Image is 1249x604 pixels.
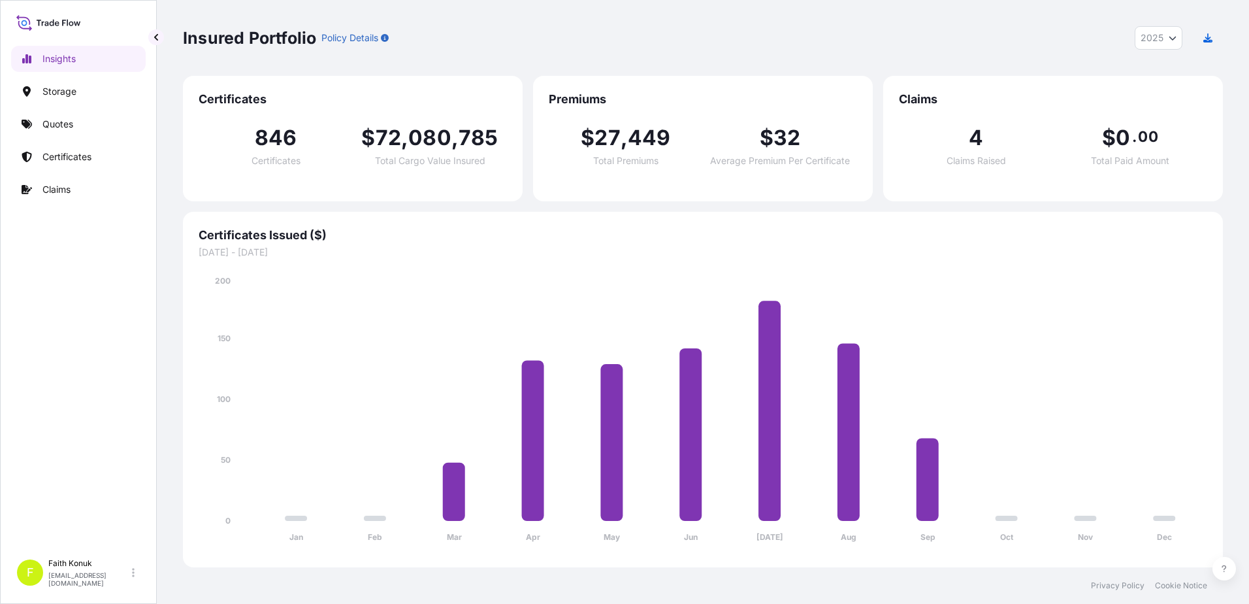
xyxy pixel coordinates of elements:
span: $ [760,127,773,148]
tspan: Jun [684,532,698,542]
span: Total Cargo Value Insured [375,156,485,165]
p: Quotes [42,118,73,131]
span: Average Premium Per Certificate [710,156,850,165]
span: Claims Raised [947,156,1006,165]
span: . [1132,131,1137,142]
a: Claims [11,176,146,203]
span: 72 [376,127,401,148]
p: Certificates [42,150,91,163]
a: Insights [11,46,146,72]
tspan: Aug [841,532,856,542]
span: Total Premiums [593,156,658,165]
a: Certificates [11,144,146,170]
span: Certificates [251,156,300,165]
span: 449 [628,127,671,148]
p: Claims [42,183,71,196]
span: 27 [594,127,620,148]
tspan: May [604,532,621,542]
tspan: 0 [225,516,231,526]
span: , [451,127,459,148]
tspan: Mar [447,532,462,542]
span: 00 [1138,131,1158,142]
tspan: 50 [221,455,231,465]
span: 2025 [1141,31,1163,44]
tspan: 200 [215,276,231,286]
a: Quotes [11,111,146,137]
span: Claims [899,92,1207,107]
span: $ [361,127,375,148]
span: Certificates [199,92,507,107]
span: 0 [1116,127,1130,148]
tspan: Jan [289,532,303,542]
tspan: Feb [368,532,382,542]
span: , [621,127,628,148]
a: Cookie Notice [1155,580,1207,591]
p: Faith Konuk [48,558,129,569]
span: F [27,566,34,579]
tspan: Apr [526,532,540,542]
tspan: 150 [218,333,231,343]
p: Storage [42,85,76,98]
a: Privacy Policy [1091,580,1144,591]
tspan: 100 [217,394,231,404]
tspan: [DATE] [756,532,783,542]
tspan: Nov [1078,532,1094,542]
span: , [401,127,408,148]
span: 4 [969,127,983,148]
tspan: Sep [920,532,935,542]
p: Insured Portfolio [183,27,316,48]
span: [DATE] - [DATE] [199,246,1207,259]
p: Insights [42,52,76,65]
span: $ [581,127,594,148]
span: Total Paid Amount [1091,156,1169,165]
tspan: Oct [1000,532,1014,542]
span: 785 [459,127,498,148]
span: 846 [255,127,297,148]
span: Premiums [549,92,857,107]
a: Storage [11,78,146,105]
span: 080 [408,127,451,148]
p: [EMAIL_ADDRESS][DOMAIN_NAME] [48,571,129,587]
span: Certificates Issued ($) [199,227,1207,243]
tspan: Dec [1157,532,1172,542]
span: $ [1102,127,1116,148]
button: Year Selector [1135,26,1182,50]
p: Policy Details [321,31,378,44]
span: 32 [773,127,800,148]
